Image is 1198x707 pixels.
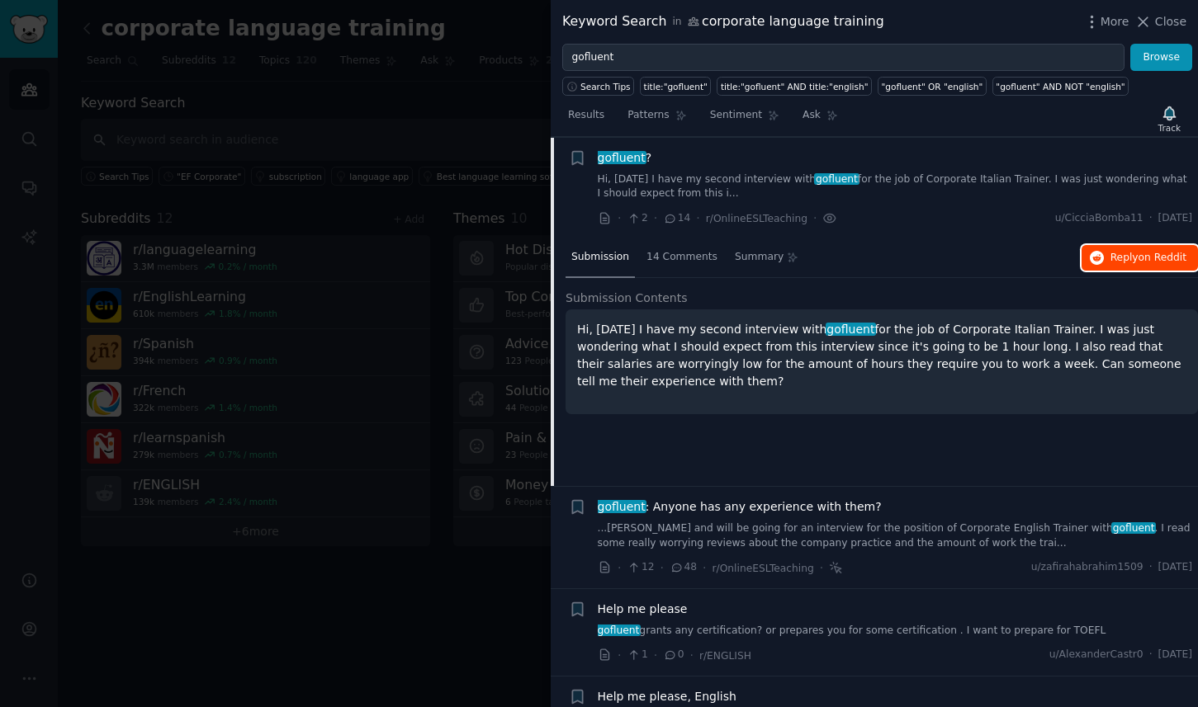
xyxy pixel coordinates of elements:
a: gofluent? [598,149,652,167]
span: 12 [627,560,654,575]
span: · [1149,648,1153,662]
span: [DATE] [1158,648,1192,662]
a: title:"gofluent" [640,77,711,96]
span: : Anyone has any experience with them? [598,498,882,516]
span: in [672,15,681,30]
div: Keyword Search corporate language training [562,12,884,32]
span: Close [1155,13,1186,31]
span: r/OnlineESLTeaching [706,213,807,224]
span: · [654,210,657,227]
div: title:"gofluent" AND title:"english" [721,81,869,92]
span: u/CicciaBomba11 [1055,211,1144,226]
span: Search Tips [580,81,631,92]
a: title:"gofluent" AND title:"english" [717,77,872,96]
span: · [618,647,621,664]
span: 48 [670,560,697,575]
a: Ask [797,102,844,136]
a: ...[PERSON_NAME] and will be going for an interview for the position of Corporate English Trainer... [598,521,1193,550]
a: Sentiment [704,102,785,136]
a: "gofluent" OR "english" [878,77,987,96]
span: r/ENGLISH [699,650,751,662]
span: 2 [627,211,647,226]
span: · [696,210,699,227]
span: Results [568,108,604,123]
span: gofluent [814,173,859,185]
span: gofluent [596,500,647,513]
span: [DATE] [1158,560,1192,575]
span: Sentiment [710,108,762,123]
span: Reply [1110,251,1186,266]
a: "gofluent" AND NOT "english" [992,77,1129,96]
a: Hi, [DATE] I have my second interview withgofluentfor the job of Corporate Italian Trainer. I was... [598,172,1193,201]
span: Ask [803,108,821,123]
div: title:"gofluent" [644,81,708,92]
span: on Reddit [1139,252,1186,263]
button: Track [1153,101,1186,136]
div: "gofluent" AND NOT "english" [996,81,1125,92]
span: u/AlexanderCastr0 [1049,648,1144,662]
div: Track [1158,122,1181,134]
button: Close [1134,13,1186,31]
span: gofluent [596,151,647,164]
span: Summary [735,250,784,265]
span: 0 [663,648,684,662]
span: 1 [627,648,647,662]
span: · [1149,211,1153,226]
a: Patterns [622,102,692,136]
span: Submission [571,250,629,265]
span: · [618,210,621,227]
span: · [618,559,621,577]
span: u/zafirahabrahim1509 [1031,560,1144,575]
div: "gofluent" OR "english" [881,81,983,92]
a: gofluentgrants any certification? or prepares you for some certification . I want to prepare for ... [598,624,1193,639]
span: Patterns [627,108,669,123]
span: · [703,559,706,577]
button: Search Tips [562,77,634,96]
span: gofluent [826,323,877,336]
span: Submission Contents [566,290,688,307]
a: Help me please [598,601,688,618]
input: Try a keyword related to your business [562,44,1125,72]
span: r/OnlineESLTeaching [713,563,814,574]
span: 14 [663,211,690,226]
a: Results [562,102,610,136]
span: gofluent [596,625,641,636]
span: gofluent [1111,522,1156,534]
span: More [1101,13,1129,31]
span: ? [598,149,652,167]
span: [DATE] [1158,211,1192,226]
span: · [820,559,823,577]
a: gofluent: Anyone has any experience with them? [598,498,882,516]
span: · [654,647,657,664]
p: Hi, [DATE] I have my second interview with for the job of Corporate Italian Trainer. I was just w... [577,321,1186,390]
button: Browse [1130,44,1192,72]
span: · [661,559,664,577]
button: More [1083,13,1129,31]
span: · [813,210,817,227]
span: · [690,647,694,664]
span: 14 Comments [646,250,717,265]
button: Replyon Reddit [1082,245,1198,271]
a: Help me please, English [598,688,736,705]
span: · [1149,560,1153,575]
